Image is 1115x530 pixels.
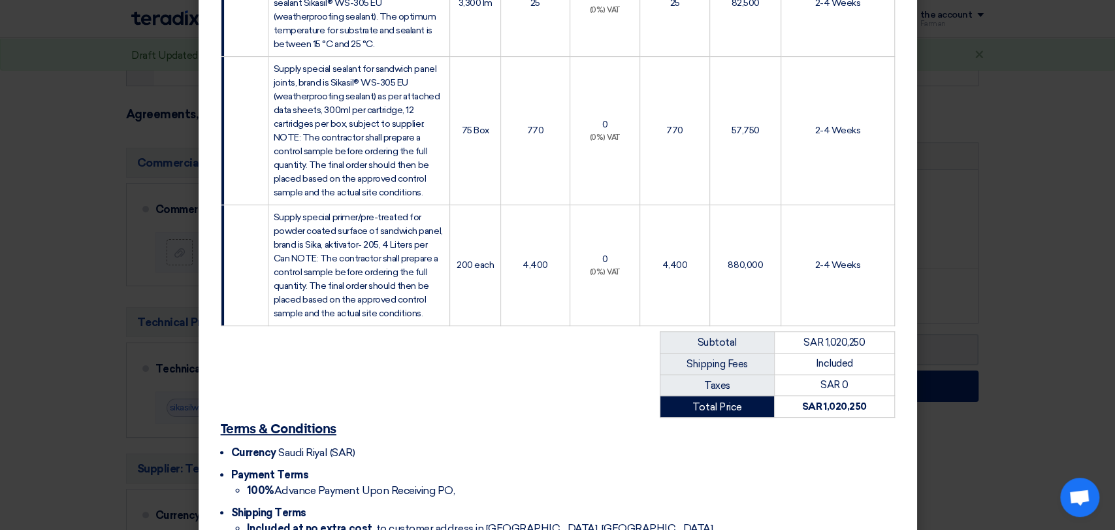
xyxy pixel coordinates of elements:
[274,212,443,319] font: Supply special primer/pre-treated for powder coated surface of sandwich panel, brand is Sika, akt...
[231,469,309,481] font: Payment Terms
[666,125,683,136] font: 770
[815,125,861,136] font: 2-4 Weeks
[687,358,748,370] font: Shipping Fees
[728,259,763,271] font: 880,000
[589,268,620,276] font: (0%) VAT
[274,63,440,198] font: Supply special sealant for sandwich panel joints, brand is Sikasil® WS-305 EU (weatherproofing se...
[221,423,336,436] font: Terms & Conditions
[523,259,548,271] font: 4,400
[602,254,608,265] font: 0
[802,401,867,412] font: SAR 1,020,250
[803,337,865,348] font: SAR 1,020,250
[278,446,355,459] font: Saudi Riyal (SAR)
[816,357,853,369] font: Included
[457,259,494,271] font: 200 each
[589,133,620,142] font: (0%) VAT
[274,484,455,497] font: Advance Payment Upon Receiving PO,
[231,506,306,519] font: Shipping Terms
[231,446,276,459] font: Currency
[1060,478,1099,517] div: Open chat
[461,125,489,136] font: 75 Box
[732,125,760,136] font: 57,750
[662,259,688,271] font: 4,400
[815,259,861,271] font: 2-4 Weeks
[589,6,620,14] font: (0%) VAT
[698,337,737,348] font: Subtotal
[602,119,608,130] font: 0
[247,484,274,497] font: 100%
[704,380,730,391] font: Taxes
[692,401,742,413] font: Total Price
[527,125,544,136] font: 770
[820,379,848,391] font: SAR 0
